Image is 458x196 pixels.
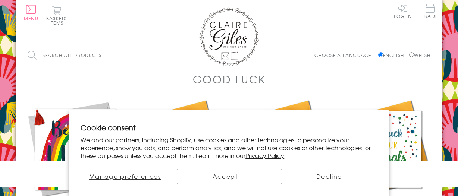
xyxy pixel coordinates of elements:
[422,4,438,20] a: Trade
[81,169,169,184] button: Manage preferences
[394,4,412,18] a: Log In
[177,169,273,184] button: Accept
[46,6,67,25] button: Basket0 items
[314,52,377,59] p: Choose a language:
[147,47,154,64] input: Search
[89,172,161,181] span: Manage preferences
[409,52,430,59] label: Welsh
[199,7,259,66] img: Claire Giles Greetings Cards
[24,47,154,64] input: Search all products
[422,4,438,18] span: Trade
[409,52,414,57] input: Welsh
[50,15,67,26] span: 0 items
[24,15,38,22] span: Menu
[193,72,266,87] h1: Good Luck
[281,169,377,184] button: Decline
[245,151,284,160] a: Privacy Policy
[378,52,408,59] label: English
[81,122,377,133] h2: Cookie consent
[378,52,383,57] input: English
[24,5,38,20] button: Menu
[81,136,377,159] p: We and our partners, including Shopify, use cookies and other technologies to personalize your ex...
